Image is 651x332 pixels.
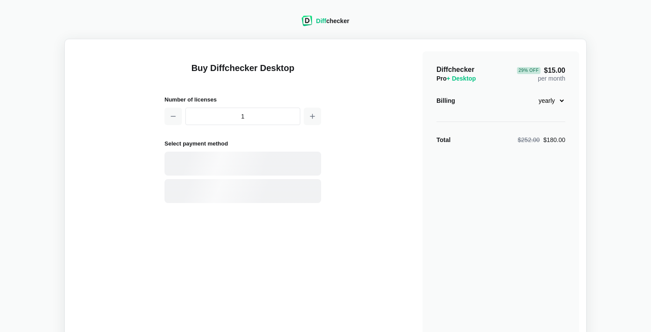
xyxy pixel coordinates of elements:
[518,136,565,144] div: $180.00
[316,17,349,25] div: checker
[164,62,321,85] h1: Buy Diffchecker Desktop
[185,108,300,125] input: 1
[302,16,312,26] img: Diffchecker logo
[517,65,565,83] div: per month
[436,66,474,73] span: Diffchecker
[164,139,321,148] h2: Select payment method
[517,67,540,74] div: 29 % Off
[436,136,450,143] strong: Total
[302,20,349,27] a: Diffchecker logoDiffchecker
[446,75,476,82] span: + Desktop
[436,96,455,105] div: Billing
[164,95,321,104] h2: Number of licenses
[517,67,565,74] span: $15.00
[518,136,540,143] span: $252.00
[436,75,476,82] span: Pro
[316,17,326,24] span: Diff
